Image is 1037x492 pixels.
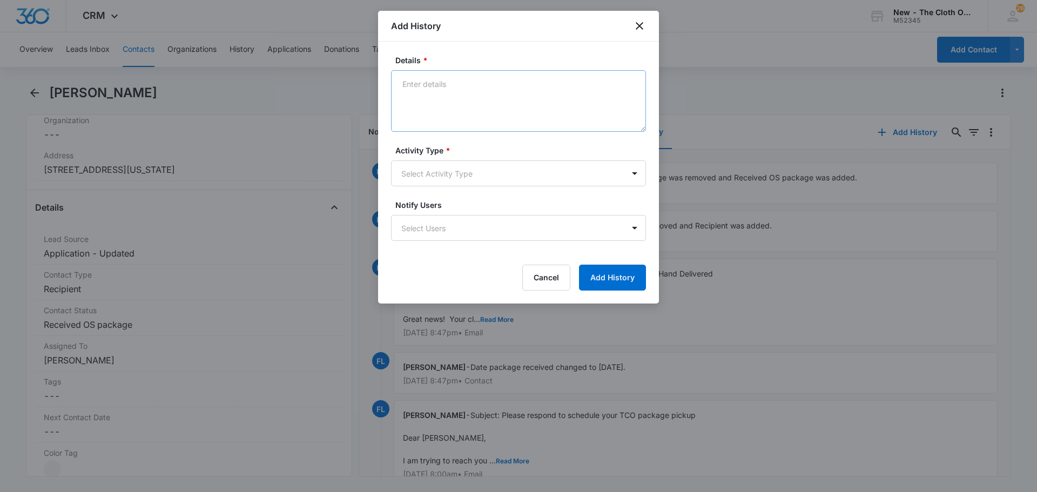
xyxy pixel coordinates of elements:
label: Details [395,55,650,66]
button: Cancel [522,265,570,291]
button: close [633,19,646,32]
label: Notify Users [395,199,650,211]
h1: Add History [391,19,441,32]
button: Add History [579,265,646,291]
label: Activity Type [395,145,650,156]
